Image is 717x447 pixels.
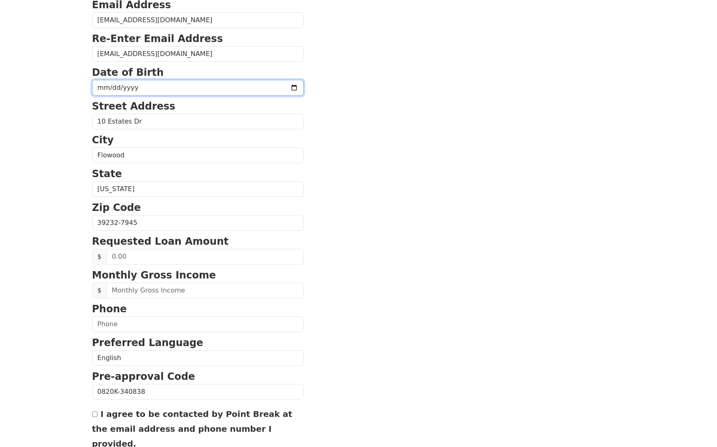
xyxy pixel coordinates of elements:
[92,114,304,129] input: Street Address
[92,46,304,62] input: Re-Enter Email Address
[92,303,127,315] strong: Phone
[92,101,176,112] strong: Street Address
[107,249,304,264] input: 0.00
[92,268,304,283] p: Monthly Gross Income
[92,215,304,231] input: Zip Code
[92,371,195,382] strong: Pre-approval Code
[92,147,304,163] input: City
[92,134,114,146] strong: City
[92,283,107,298] span: $
[92,249,107,264] span: $
[92,67,164,78] strong: Date of Birth
[92,316,304,332] input: Phone
[92,236,229,247] strong: Requested Loan Amount
[92,384,304,400] input: Pre-approval Code
[92,337,203,349] strong: Preferred Language
[92,12,304,28] input: Email Address
[92,168,122,180] strong: State
[92,33,223,44] strong: Re-Enter Email Address
[107,283,304,298] input: Monthly Gross Income
[92,202,141,213] strong: Zip Code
